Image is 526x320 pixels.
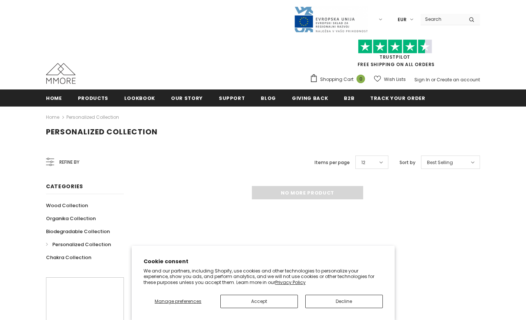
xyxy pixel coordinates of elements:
[46,215,96,222] span: Organika Collection
[46,212,96,225] a: Organika Collection
[155,298,201,304] span: Manage preferences
[171,89,203,106] a: Our Story
[292,95,328,102] span: Giving back
[344,89,354,106] a: B2B
[46,95,62,102] span: Home
[294,6,368,33] img: Javni Razpis
[370,95,425,102] span: Track your order
[261,89,276,106] a: Blog
[46,228,110,235] span: Biodegradable Collection
[437,76,480,83] a: Create an account
[427,159,453,166] span: Best Selling
[144,268,383,285] p: We and our partners, including Shopify, use cookies and other technologies to personalize your ex...
[78,89,108,106] a: Products
[310,43,480,68] span: FREE SHIPPING ON ALL ORDERS
[46,89,62,106] a: Home
[414,76,430,83] a: Sign In
[144,295,213,308] button: Manage preferences
[356,75,365,83] span: 0
[220,295,298,308] button: Accept
[294,16,368,22] a: Javni Razpis
[46,183,83,190] span: Categories
[292,89,328,106] a: Giving back
[46,251,91,264] a: Chakra Collection
[46,113,59,122] a: Home
[46,202,88,209] span: Wood Collection
[374,73,406,86] a: Wish Lists
[124,95,155,102] span: Lookbook
[398,16,407,23] span: EUR
[46,254,91,261] span: Chakra Collection
[219,89,245,106] a: support
[46,127,158,137] span: Personalized Collection
[46,225,110,238] a: Biodegradable Collection
[46,63,76,84] img: MMORE Cases
[421,14,463,25] input: Search Site
[219,95,245,102] span: support
[358,39,432,54] img: Trust Pilot Stars
[275,279,306,285] a: Privacy Policy
[52,241,111,248] span: Personalized Collection
[379,54,410,60] a: Trustpilot
[261,95,276,102] span: Blog
[361,159,365,166] span: 12
[171,95,203,102] span: Our Story
[344,95,354,102] span: B2B
[66,114,119,120] a: Personalized Collection
[384,76,406,83] span: Wish Lists
[144,258,383,265] h2: Cookie consent
[46,238,111,251] a: Personalized Collection
[46,199,88,212] a: Wood Collection
[315,159,350,166] label: Items per page
[310,74,369,85] a: Shopping Cart 0
[78,95,108,102] span: Products
[370,89,425,106] a: Track your order
[124,89,155,106] a: Lookbook
[320,76,354,83] span: Shopping Cart
[59,158,79,166] span: Refine by
[305,295,383,308] button: Decline
[400,159,415,166] label: Sort by
[431,76,435,83] span: or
